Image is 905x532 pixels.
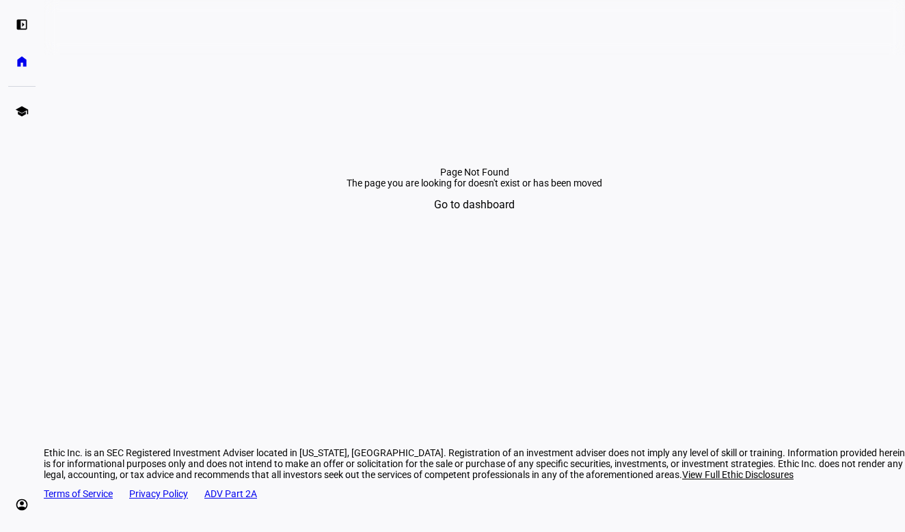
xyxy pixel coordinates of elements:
span: View Full Ethic Disclosures [682,469,794,480]
eth-mat-symbol: left_panel_open [15,18,29,31]
div: The page you are looking for doesn't exist or has been moved [196,178,753,188]
a: home [8,48,36,75]
a: ADV Part 2A [204,488,257,499]
eth-mat-symbol: home [15,55,29,68]
span: Go to dashboard [434,188,515,221]
div: Page Not Found [60,167,889,178]
a: Terms of Service [44,488,113,499]
div: Ethic Inc. is an SEC Registered Investment Adviser located in [US_STATE], [GEOGRAPHIC_DATA]. Regi... [44,447,905,480]
a: Privacy Policy [129,488,188,499]
button: Go to dashboard [415,188,534,221]
eth-mat-symbol: account_circle [15,498,29,512]
eth-mat-symbol: school [15,104,29,118]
